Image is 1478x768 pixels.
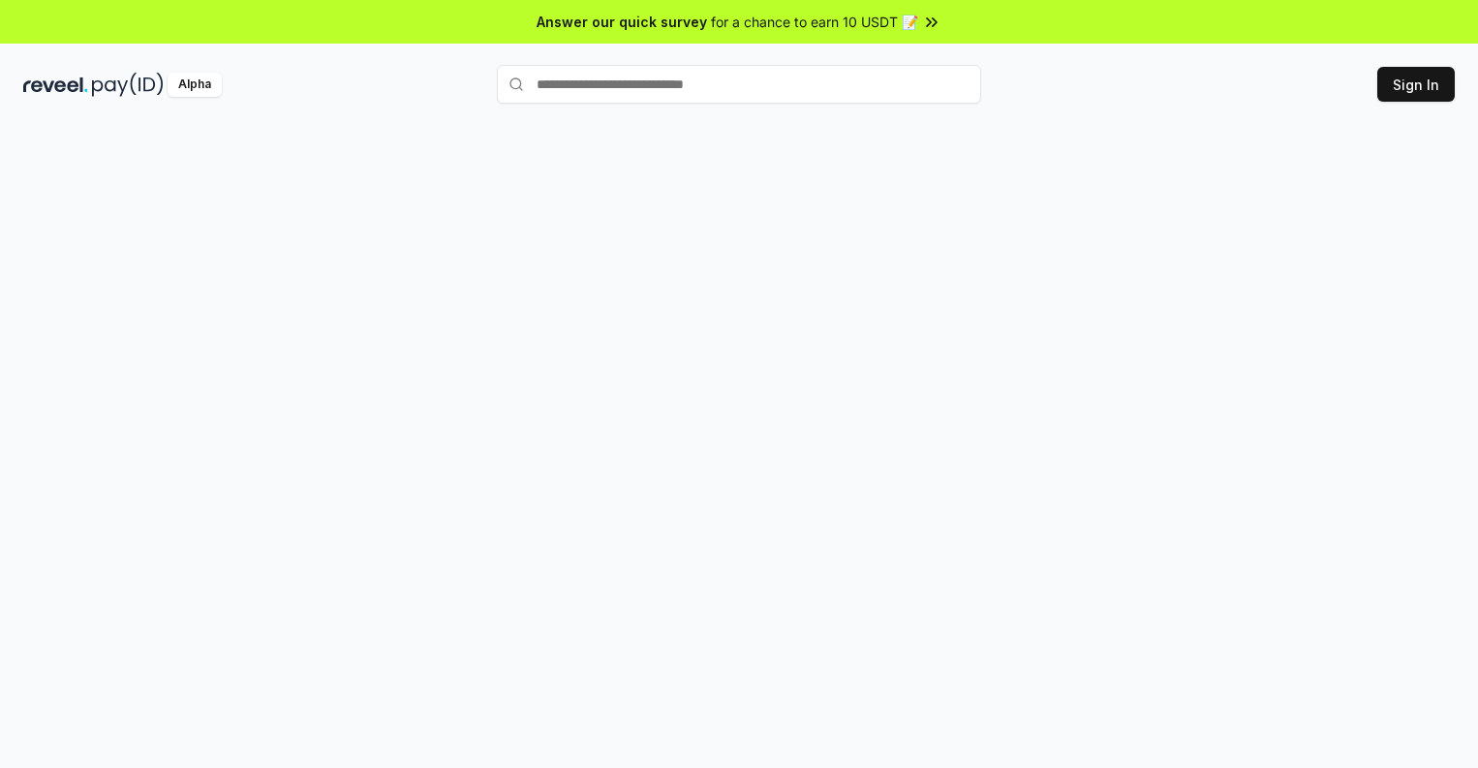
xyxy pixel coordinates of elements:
[1377,67,1455,102] button: Sign In
[92,73,164,97] img: pay_id
[537,12,707,32] span: Answer our quick survey
[711,12,918,32] span: for a chance to earn 10 USDT 📝
[168,73,222,97] div: Alpha
[23,73,88,97] img: reveel_dark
